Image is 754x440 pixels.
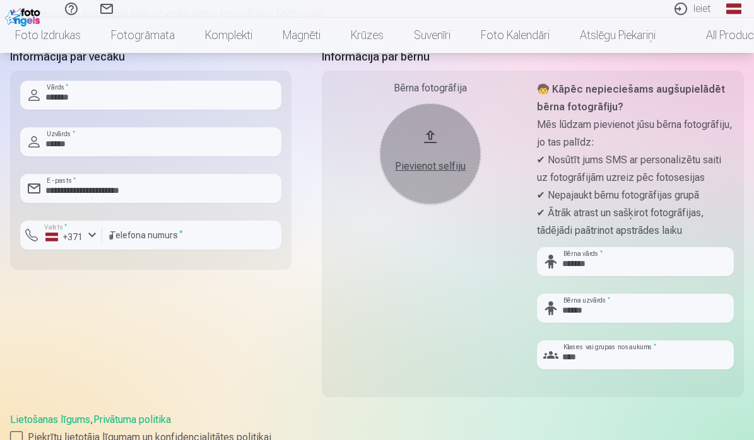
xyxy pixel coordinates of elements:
div: +371 [45,231,83,243]
a: Suvenīri [399,18,466,53]
a: Atslēgu piekariņi [565,18,671,53]
h5: Informācija par vecāku [10,48,292,66]
strong: 🧒 Kāpēc nepieciešams augšupielādēt bērna fotogrāfiju? [537,83,725,113]
div: Pievienot selfiju [392,159,468,174]
a: Komplekti [190,18,268,53]
a: Lietošanas līgums [10,414,90,426]
a: Magnēti [268,18,336,53]
button: Pievienot selfiju [380,103,481,204]
div: Bērna fotogrāfija [332,81,529,96]
img: /fa1 [5,5,44,26]
a: Foto kalendāri [466,18,565,53]
p: Mēs lūdzam pievienot jūsu bērna fotogrāfiju, jo tas palīdz: [537,116,734,151]
p: ✔ Ātrāk atrast un sašķirot fotogrāfijas, tādējādi paātrinot apstrādes laiku [537,204,734,240]
h5: Informācija par bērnu [322,48,744,66]
p: ✔ Nepajaukt bērnu fotogrāfijas grupā [537,187,734,204]
a: Krūzes [336,18,399,53]
button: Valsts*+371 [20,221,102,250]
p: ✔ Nosūtīt jums SMS ar personalizētu saiti uz fotogrāfijām uzreiz pēc fotosesijas [537,151,734,187]
a: Fotogrāmata [96,18,190,53]
a: Privātuma politika [93,414,171,426]
label: Valsts [40,223,71,232]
